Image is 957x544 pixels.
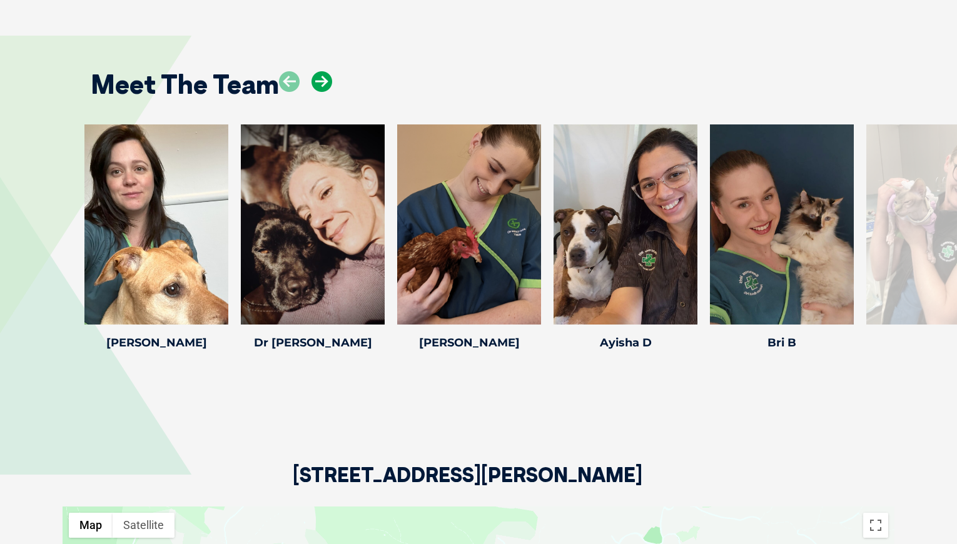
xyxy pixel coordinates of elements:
[293,465,642,506] h2: [STREET_ADDRESS][PERSON_NAME]
[863,513,888,538] button: Toggle fullscreen view
[84,337,228,348] h4: [PERSON_NAME]
[69,513,113,538] button: Show street map
[710,337,854,348] h4: Bri B
[113,513,175,538] button: Show satellite imagery
[554,337,697,348] h4: Ayisha D
[397,337,541,348] h4: [PERSON_NAME]
[91,71,279,98] h2: Meet The Team
[241,337,385,348] h4: Dr [PERSON_NAME]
